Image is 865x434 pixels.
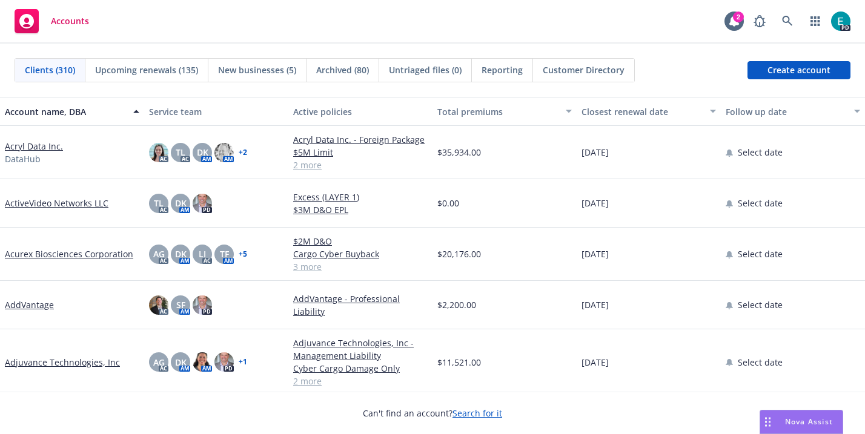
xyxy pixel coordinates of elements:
[437,248,481,260] span: $20,176.00
[721,97,865,126] button: Follow up date
[432,97,577,126] button: Total premiums
[5,140,63,153] a: Acryl Data Inc.
[149,295,168,315] img: photo
[144,97,288,126] button: Service team
[747,9,772,33] a: Report a Bug
[738,356,783,369] span: Select date
[5,356,120,369] a: Adjuvance Technologies, Inc
[747,61,850,79] a: Create account
[582,146,609,159] span: [DATE]
[437,146,481,159] span: $35,934.00
[95,64,198,76] span: Upcoming renewals (135)
[738,197,783,209] span: Select date
[5,153,41,165] span: DataHub
[214,352,234,372] img: photo
[293,203,428,216] a: $3M D&O EPL
[154,197,164,209] span: TL
[582,248,609,260] span: [DATE]
[738,146,783,159] span: Select date
[10,4,94,38] a: Accounts
[582,298,609,311] span: [DATE]
[482,64,523,76] span: Reporting
[760,410,843,434] button: Nova Assist
[437,105,558,118] div: Total premiums
[293,292,428,318] a: AddVantage - Professional Liability
[5,298,54,311] a: AddVantage
[775,9,800,33] a: Search
[452,407,502,419] a: Search for it
[831,12,850,31] img: photo
[288,97,432,126] button: Active policies
[293,105,428,118] div: Active policies
[5,105,126,118] div: Account name, DBA
[175,197,187,209] span: DK
[293,375,428,387] a: 2 more
[363,407,502,419] span: Can't find an account?
[51,16,89,26] span: Accounts
[239,251,247,258] a: + 5
[582,105,703,118] div: Closest renewal date
[582,197,609,209] span: [DATE]
[193,352,212,372] img: photo
[582,356,609,369] span: [DATE]
[153,248,165,260] span: AG
[733,12,744,22] div: 2
[316,64,369,76] span: Archived (80)
[199,248,206,260] span: LI
[153,356,165,369] span: AG
[437,298,476,311] span: $2,200.00
[25,64,75,76] span: Clients (310)
[293,337,428,362] a: Adjuvance Technologies, Inc - Management Liability
[176,298,185,311] span: SF
[193,295,212,315] img: photo
[293,235,428,248] a: $2M D&O
[293,248,428,260] a: Cargo Cyber Buyback
[767,59,830,82] span: Create account
[5,248,133,260] a: Acurex Biosciences Corporation
[389,64,462,76] span: Untriaged files (0)
[437,356,481,369] span: $11,521.00
[193,194,212,213] img: photo
[239,358,247,366] a: + 1
[543,64,625,76] span: Customer Directory
[175,356,187,369] span: DK
[437,197,459,209] span: $0.00
[726,105,847,118] div: Follow up date
[293,362,428,375] a: Cyber Cargo Damage Only
[197,146,208,159] span: DK
[220,248,229,260] span: TF
[293,146,428,159] a: $5M Limit
[803,9,827,33] a: Switch app
[738,298,783,311] span: Select date
[5,197,108,209] a: ActiveVideo Networks LLC
[293,159,428,171] a: 2 more
[293,133,428,146] a: Acryl Data Inc. - Foreign Package
[218,64,296,76] span: New businesses (5)
[760,410,775,433] div: Drag to move
[149,143,168,162] img: photo
[239,149,247,156] a: + 2
[214,143,234,162] img: photo
[176,146,185,159] span: TL
[785,416,833,427] span: Nova Assist
[293,260,428,273] a: 3 more
[293,191,428,203] a: Excess (LAYER 1)
[577,97,721,126] button: Closest renewal date
[738,248,783,260] span: Select date
[175,248,187,260] span: DK
[149,105,283,118] div: Service team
